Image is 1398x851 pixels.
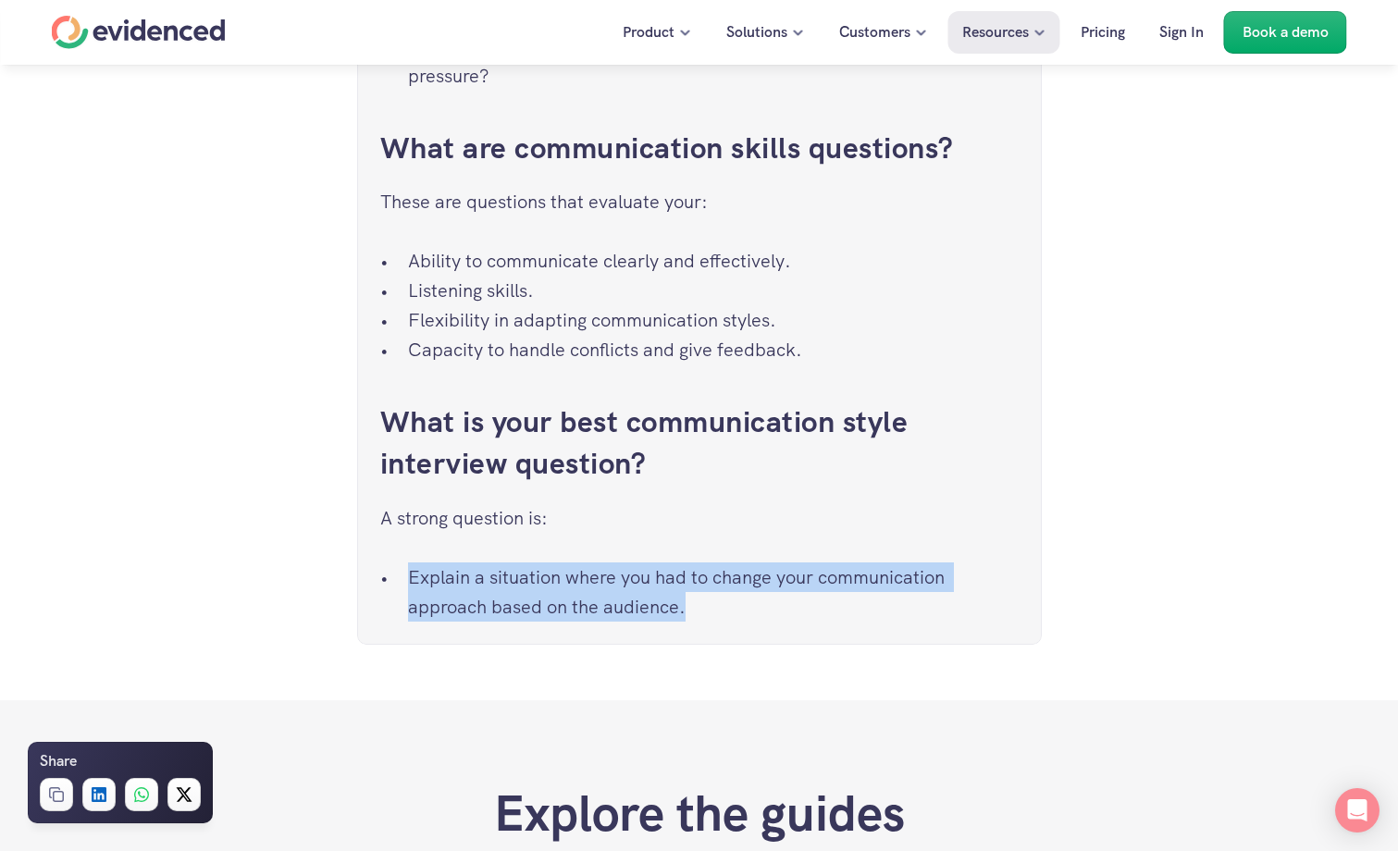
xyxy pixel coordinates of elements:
div: Open Intercom Messenger [1335,788,1379,832]
p: Resources [962,20,1029,44]
h3: What is your best communication style interview question? [380,401,1019,485]
a: Pricing [1067,11,1139,54]
p: Book a demo [1243,20,1329,44]
p: Ability to communicate clearly and effectively. [408,246,1019,276]
p: Listening skills. [408,276,1019,305]
h3: What are communication skills questions? [380,128,1019,169]
p: A strong question is: [380,503,1019,533]
p: Sign In [1159,20,1204,44]
p: Capacity to handle conflicts and give feedback. [408,335,1019,364]
p: Explain a situation where you had to change your communication approach based on the audience. [408,562,1019,622]
p: Customers [839,20,910,44]
p: Product [623,20,674,44]
a: Home [52,16,226,49]
a: Sign In [1145,11,1218,54]
h2: Explore the guides [494,783,905,844]
h6: Share [40,749,77,773]
p: Solutions [726,20,787,44]
a: Book a demo [1224,11,1347,54]
p: Flexibility in adapting communication styles. [408,305,1019,335]
p: These are questions that evaluate your: [380,187,1019,216]
p: Pricing [1081,20,1125,44]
